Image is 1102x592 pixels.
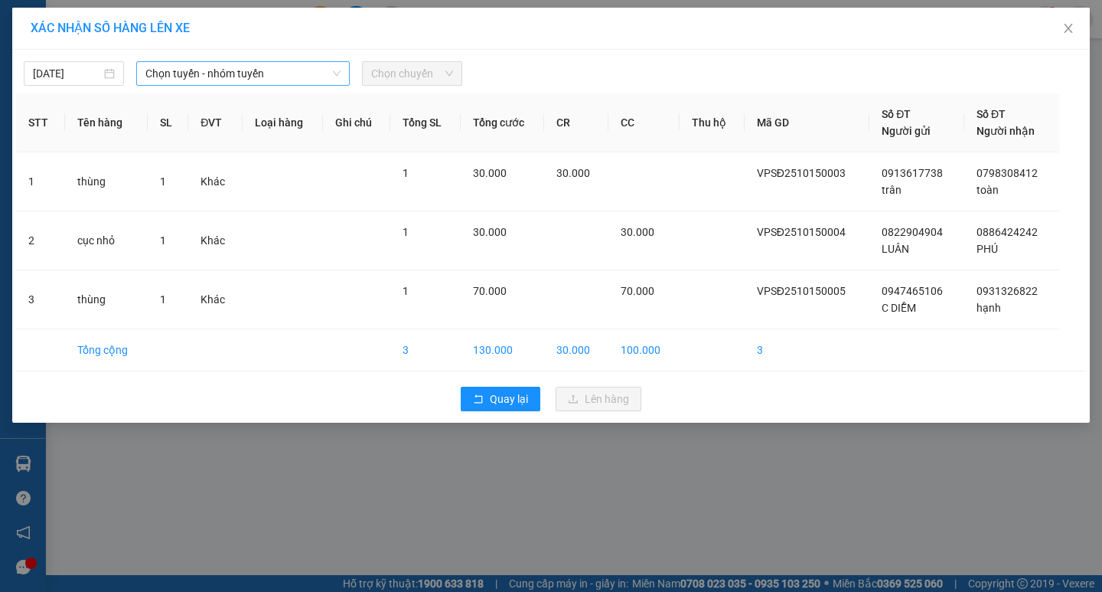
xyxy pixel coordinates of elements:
span: Người gửi [882,125,931,137]
span: C DIỄM [882,302,916,314]
span: Quay lại [490,391,528,407]
td: 30.000 [544,329,608,371]
th: Tổng SL [390,93,461,152]
td: 3 [745,329,870,371]
th: CC [608,93,680,152]
th: STT [16,93,65,152]
span: Người nhận [976,125,1035,137]
th: CR [544,93,608,152]
input: 15/10/2025 [33,65,101,82]
span: 70.000 [473,285,507,297]
td: Khác [188,152,243,211]
button: rollbackQuay lại [461,387,540,411]
td: Khác [188,270,243,329]
th: Mã GD [745,93,870,152]
th: Thu hộ [680,93,745,152]
th: Tên hàng [65,93,148,152]
span: VPSĐ2510150003 [757,167,846,179]
th: SL [148,93,188,152]
th: ĐVT [188,93,243,152]
td: Tổng cộng [65,329,148,371]
span: hạnh [976,302,1001,314]
td: 130.000 [461,329,544,371]
span: 30.000 [473,226,507,238]
span: toàn [976,184,999,196]
span: LUÂN [882,243,909,255]
span: trân [882,184,901,196]
span: 30.000 [473,167,507,179]
span: 30.000 [556,167,590,179]
span: 0947465106 [882,285,943,297]
td: 100.000 [608,329,680,371]
td: thùng [65,152,148,211]
span: XÁC NHẬN SỐ HÀNG LÊN XE [31,21,190,35]
span: VPSĐ2510150005 [757,285,846,297]
td: thùng [65,270,148,329]
span: Số ĐT [882,108,911,120]
span: rollback [473,394,484,406]
td: 3 [390,329,461,371]
span: 0931326822 [976,285,1038,297]
span: 1 [160,234,166,247]
th: Loại hàng [243,93,323,152]
span: Số ĐT [976,108,1006,120]
td: 3 [16,270,65,329]
span: 1 [403,226,409,238]
span: 30.000 [621,226,654,238]
span: 0822904904 [882,226,943,238]
th: Tổng cước [461,93,544,152]
td: 2 [16,211,65,270]
td: Khác [188,211,243,270]
span: close [1062,22,1074,34]
span: 1 [160,293,166,306]
span: 1 [160,175,166,188]
button: uploadLên hàng [556,387,641,411]
span: 70.000 [621,285,654,297]
span: 0798308412 [976,167,1038,179]
td: cục nhỏ [65,211,148,270]
span: down [332,69,341,78]
span: PHÚ [976,243,998,255]
th: Ghi chú [323,93,390,152]
span: Chọn chuyến [371,62,453,85]
span: VPSĐ2510150004 [757,226,846,238]
td: 1 [16,152,65,211]
button: Close [1047,8,1090,51]
span: Chọn tuyến - nhóm tuyến [145,62,341,85]
span: 1 [403,285,409,297]
span: 1 [403,167,409,179]
span: 0913617738 [882,167,943,179]
span: 0886424242 [976,226,1038,238]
